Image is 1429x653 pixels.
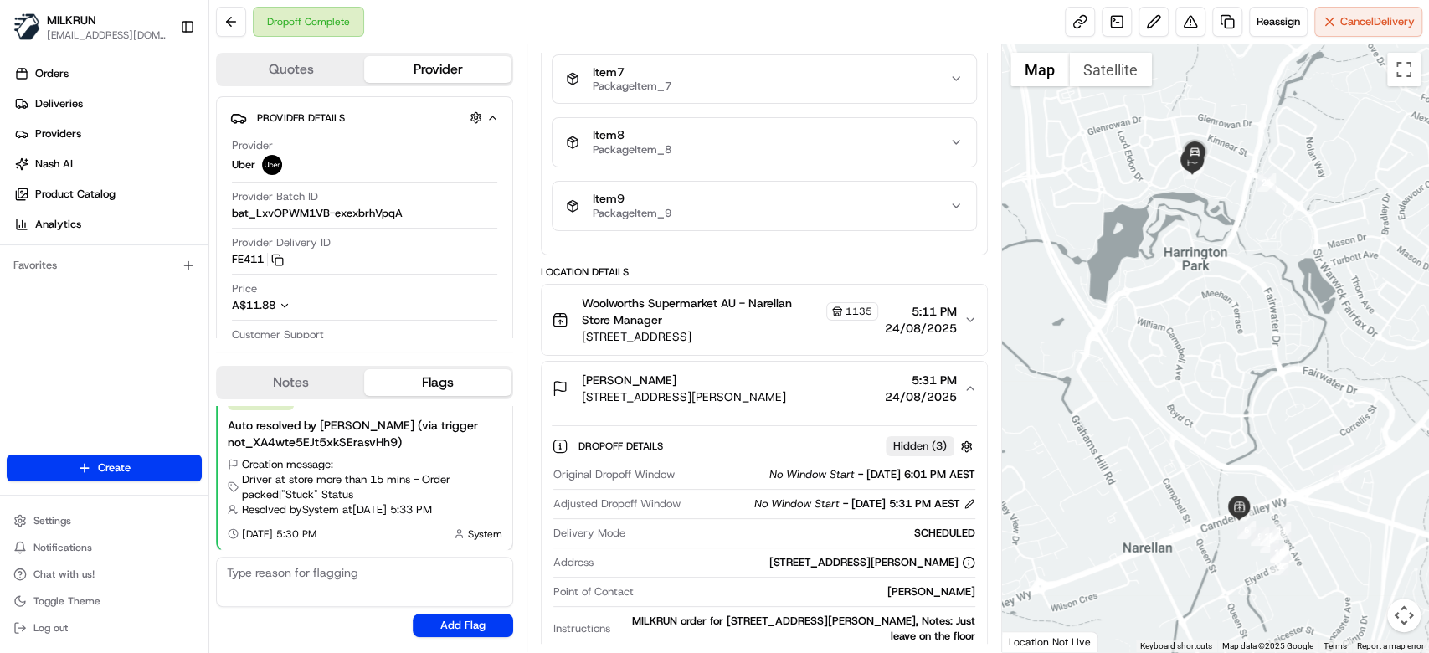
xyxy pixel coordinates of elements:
[98,460,131,476] span: Create
[7,7,173,47] button: MILKRUNMILKRUN[EMAIL_ADDRESS][DOMAIN_NAME]
[1006,630,1061,652] img: Google
[232,327,324,342] span: Customer Support
[617,614,975,644] div: MILKRUN order for [STREET_ADDRESS][PERSON_NAME], Notes: Just leave on the floor
[885,303,957,320] span: 5:11 PM
[542,362,987,415] button: [PERSON_NAME][STREET_ADDRESS][PERSON_NAME]5:31 PM24/08/2025
[35,217,81,232] span: Analytics
[582,388,786,405] span: [STREET_ADDRESS][PERSON_NAME]
[885,388,957,405] span: 24/08/2025
[1387,599,1421,632] button: Map camera controls
[1340,14,1415,29] span: Cancel Delivery
[7,563,202,586] button: Chat with us!
[1260,527,1278,546] div: 10
[1002,631,1098,652] div: Location Not Live
[7,509,202,532] button: Settings
[7,252,202,279] div: Favorites
[218,56,364,83] button: Quotes
[553,621,610,636] span: Instructions
[7,616,202,640] button: Log out
[7,90,208,117] a: Deliveries
[13,13,40,40] img: MILKRUN
[1324,641,1347,650] a: Terms (opens in new tab)
[33,568,95,581] span: Chat with us!
[242,457,333,472] span: Creation message:
[1069,53,1152,86] button: Show satellite imagery
[858,467,863,482] span: -
[262,155,282,175] img: uber-new-logo.jpeg
[7,60,208,87] a: Orders
[35,157,73,172] span: Nash AI
[1314,7,1422,37] button: CancelDelivery
[230,104,499,131] button: Provider Details
[218,369,364,396] button: Notes
[35,187,116,202] span: Product Catalog
[632,526,975,541] div: SCHEDULED
[364,56,511,83] button: Provider
[1387,53,1421,86] button: Toggle fullscreen view
[593,65,671,80] span: Item 7
[1010,53,1069,86] button: Show street map
[232,157,255,172] span: Uber
[582,328,878,345] span: [STREET_ADDRESS]
[754,496,840,512] span: No Window Start
[1333,465,1351,483] div: 16
[593,192,671,207] span: Item 9
[553,555,594,570] span: Address
[1222,641,1313,650] span: Map data ©2025 Google
[232,189,318,204] span: Provider Batch ID
[47,28,167,42] button: [EMAIL_ADDRESS][DOMAIN_NAME]
[413,614,513,637] button: Add Flag
[769,555,975,570] div: [STREET_ADDRESS][PERSON_NAME]
[582,295,823,328] span: Woolworths Supermarket AU - Narellan Store Manager
[364,369,511,396] button: Flags
[553,55,976,104] button: Item7PackageItem_7
[35,126,81,141] span: Providers
[542,285,987,355] button: Woolworths Supermarket AU - Narellan Store Manager1135[STREET_ADDRESS]5:11 PM24/08/2025
[553,496,681,512] span: Adjusted Dropoff Window
[578,440,666,453] span: Dropoff Details
[593,143,671,157] span: PackageItem_8
[242,472,502,502] span: Driver at store more than 15 mins - Order packed | "Stuck" Status
[1251,527,1269,546] div: 9
[35,96,83,111] span: Deliveries
[553,182,976,230] button: Item9PackageItem_9
[7,181,208,208] a: Product Catalog
[593,80,671,93] span: PackageItem_7
[593,128,671,143] span: Item 8
[232,298,275,312] span: A$11.88
[843,496,848,512] span: -
[851,496,960,512] span: [DATE] 5:31 PM AEST
[886,436,977,457] button: Hidden (3)
[342,502,432,517] span: at [DATE] 5:33 PM
[553,467,675,482] span: Original Dropoff Window
[1237,521,1256,539] div: 6
[553,118,976,167] button: Item8PackageItem_8
[1272,522,1291,540] div: 11
[468,527,502,541] span: System
[33,621,68,635] span: Log out
[7,589,202,613] button: Toggle Theme
[1140,640,1212,652] button: Keyboard shortcuts
[866,467,975,482] span: [DATE] 6:01 PM AEST
[35,66,69,81] span: Orders
[232,235,331,250] span: Provider Delivery ID
[33,541,92,554] span: Notifications
[769,467,855,482] span: No Window Start
[1357,641,1424,650] a: Report a map error
[232,206,403,221] span: bat_LxvOPWM1VB-exexbrhVpqA
[1006,630,1061,652] a: Open this area in Google Maps (opens a new window)
[1270,543,1288,562] div: 15
[553,526,625,541] span: Delivery Mode
[7,121,208,147] a: Providers
[242,527,316,541] span: [DATE] 5:30 PM
[7,536,202,559] button: Notifications
[33,594,100,608] span: Toggle Theme
[640,584,975,599] div: [PERSON_NAME]
[47,12,96,28] button: MILKRUN
[232,281,257,296] span: Price
[232,298,379,313] button: A$11.88
[893,439,947,454] span: Hidden ( 3 )
[582,372,676,388] span: [PERSON_NAME]
[33,514,71,527] span: Settings
[232,252,284,267] button: FE411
